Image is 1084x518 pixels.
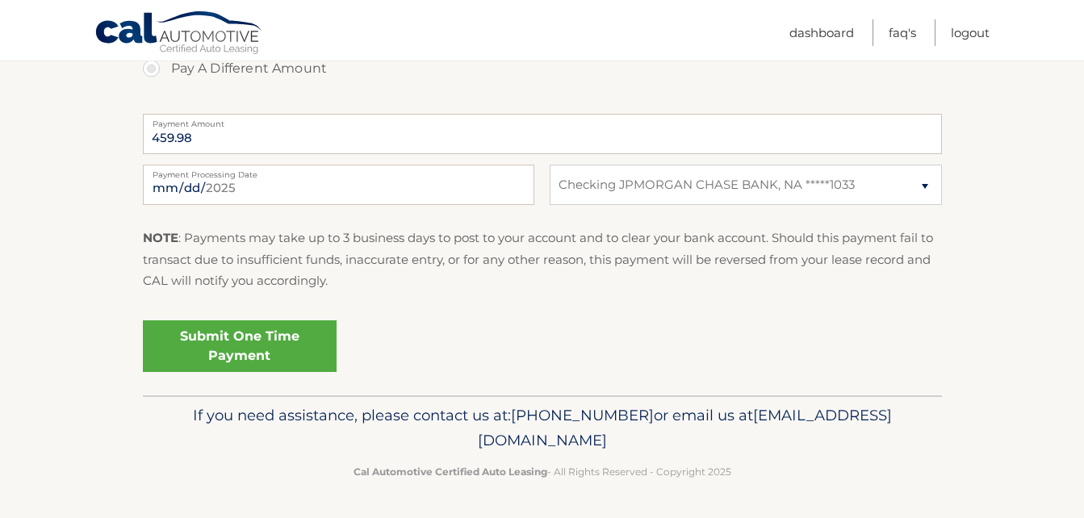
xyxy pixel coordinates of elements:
p: If you need assistance, please contact us at: or email us at [153,403,931,454]
label: Pay A Different Amount [143,52,942,85]
a: Submit One Time Payment [143,320,337,372]
a: Dashboard [789,19,854,46]
label: Payment Amount [143,114,942,127]
strong: NOTE [143,230,178,245]
a: FAQ's [889,19,916,46]
span: [PHONE_NUMBER] [511,406,654,424]
p: - All Rights Reserved - Copyright 2025 [153,463,931,480]
p: : Payments may take up to 3 business days to post to your account and to clear your bank account.... [143,228,942,291]
input: Payment Date [143,165,534,205]
a: Cal Automotive [94,10,264,57]
strong: Cal Automotive Certified Auto Leasing [354,466,547,478]
a: Logout [951,19,990,46]
input: Payment Amount [143,114,942,154]
label: Payment Processing Date [143,165,534,178]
